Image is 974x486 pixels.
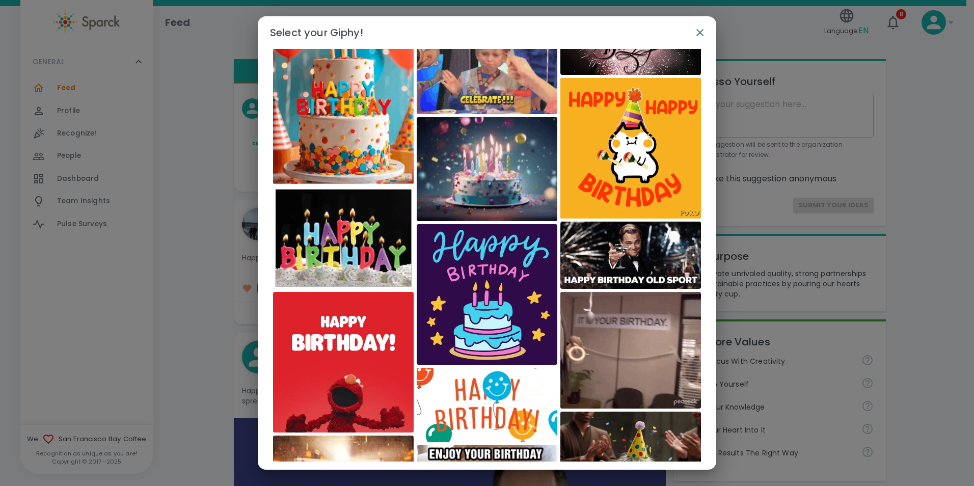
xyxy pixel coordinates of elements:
img: Video gif. A birthday cake with lit candles sits on a table. Confetti falls around it and the can... [417,117,557,221]
img: Sesame Street gif. Elmo wears a party hat and holds his arms out as he says, "Happy Birthday!" He... [273,292,414,433]
img: Video gif. A little boy in a Chuck E. Cheese birthday crown dances in celebration. Text, “Celebra... [417,9,557,114]
img: Text gif. Rainbow-colored candles atop a sprinkled cake with the flames rising up and down, readi... [273,187,414,289]
img: The Office gif. John Krasinski as Jim in a room with half-blown up brown balloons and toilet pape... [560,292,701,409]
img: Happy Birthday GIF by Heather Roberts [417,224,557,365]
img: Text gif. Multicolored balloons, some with smiley faces, float past the text "Happy Birthday!" [417,368,557,442]
h2: Select your Giphy! [258,16,716,49]
img: Happy Birthday Party GIF [273,9,414,184]
img: Happy Birthday GIF [560,222,701,289]
img: Happy Birthday Celebration GIF by Poku Meow [560,78,701,219]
